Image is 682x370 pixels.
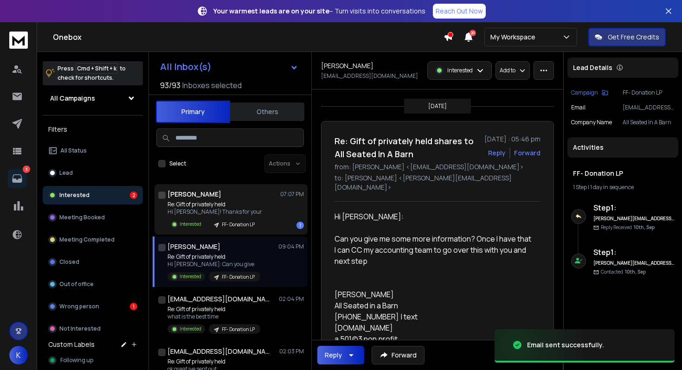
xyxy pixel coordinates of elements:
[488,148,506,158] button: Reply
[321,61,373,70] h1: [PERSON_NAME]
[573,169,673,178] h1: FF- Donation LP
[372,346,425,364] button: Forward
[43,164,143,182] button: Lead
[222,274,255,281] p: FF- Donation LP
[167,294,270,304] h1: [EMAIL_ADDRESS][DOMAIN_NAME]
[335,162,540,172] p: from: [PERSON_NAME] <[EMAIL_ADDRESS][DOMAIN_NAME]>
[571,104,585,111] p: Email
[436,6,483,16] p: Reach Out Now
[130,191,137,199] div: 2
[500,67,515,74] p: Add to
[60,357,93,364] span: Following up
[279,348,304,355] p: 02:03 PM
[484,134,540,144] p: [DATE] : 05:46 pm
[153,57,306,76] button: All Inbox(s)
[60,147,87,154] p: All Status
[601,268,646,275] p: Contacted
[59,214,105,221] p: Meeting Booked
[167,261,260,268] p: Hi [PERSON_NAME]: Can you give
[573,183,587,191] span: 1 Step
[335,311,533,322] div: [PHONE_NUMBER] | text
[167,242,220,251] h1: [PERSON_NAME]
[317,346,364,364] button: Reply
[167,306,260,313] p: Re: Gift of privately held
[567,137,678,158] div: Activities
[167,313,260,320] p: what is the best time
[167,190,221,199] h1: [PERSON_NAME]
[470,30,476,36] span: 20
[447,67,473,74] p: Interested
[156,101,230,123] button: Primary
[593,247,675,258] h6: Step 1 :
[180,273,201,280] p: Interested
[601,224,655,231] p: Reply Received
[59,281,94,288] p: Out of office
[43,89,143,108] button: All Campaigns
[335,233,533,267] div: Can you give me some more information? Once I have that I can CC my accounting team to go over th...
[590,183,634,191] span: 1 day in sequence
[625,268,646,275] span: 10th, Sep
[573,63,612,72] p: Lead Details
[43,208,143,227] button: Meeting Booked
[180,221,201,228] p: Interested
[59,236,115,243] p: Meeting Completed
[335,134,479,160] h1: Re: Gift of privately held shares to All Seated In A Barn
[527,340,604,350] div: Email sent successfully.
[59,325,101,332] p: Not Interested
[167,347,270,356] h1: [EMAIL_ADDRESS][DOMAIN_NAME]
[43,141,143,160] button: All Status
[335,333,533,344] div: a 501(c)3 non profit
[182,80,242,91] h3: Inboxes selected
[50,94,95,103] h1: All Campaigns
[325,351,342,360] div: Reply
[279,295,304,303] p: 02:04 PM
[58,64,126,83] p: Press to check for shortcuts.
[623,89,675,96] p: FF- Donation LP
[53,32,444,43] h1: Onebox
[160,62,212,71] h1: All Inbox(s)
[167,201,262,208] p: Re: Gift of privately held
[222,326,255,333] p: FF- Donation LP
[573,184,673,191] div: |
[213,6,425,16] p: – Turn visits into conversations
[167,208,262,216] p: Hi [PERSON_NAME]! Thanks for your
[213,6,329,15] strong: Your warmest leads are on your site
[23,166,30,173] p: 3
[634,224,655,230] span: 10th, Sep
[59,258,79,266] p: Closed
[180,325,201,332] p: Interested
[59,169,73,177] p: Lead
[222,221,255,228] p: FF- Donation LP
[335,173,540,192] p: to: [PERSON_NAME] <[PERSON_NAME][EMAIL_ADDRESS][DOMAIN_NAME]>
[8,169,26,188] a: 3
[593,202,675,213] h6: Step 1 :
[9,346,28,364] button: K
[43,186,143,204] button: Interested2
[43,275,143,293] button: Out of office
[623,119,675,126] p: All Seated In A Barn
[9,32,28,49] img: logo
[593,215,675,222] h6: [PERSON_NAME][EMAIL_ADDRESS][DOMAIN_NAME]
[321,72,418,80] p: [EMAIL_ADDRESS][DOMAIN_NAME]
[278,243,304,250] p: 09:04 PM
[43,230,143,249] button: Meeting Completed
[130,303,137,310] div: 1
[169,160,186,167] label: Select
[167,358,260,365] p: Re: Gift of privately held
[335,300,533,356] div: All Seated in a Barn
[43,319,143,338] button: Not Interested
[59,191,90,199] p: Interested
[160,80,180,91] span: 93 / 93
[623,104,675,111] p: [EMAIL_ADDRESS][DOMAIN_NAME]
[608,32,659,42] p: Get Free Credits
[59,303,99,310] p: Wrong person
[76,63,118,74] span: Cmd + Shift + k
[280,191,304,198] p: 07:07 PM
[230,102,304,122] button: Others
[571,119,612,126] p: Company Name
[167,253,260,261] p: Re: Gift of privately held
[335,322,533,333] div: [DOMAIN_NAME]
[48,340,95,349] h3: Custom Labels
